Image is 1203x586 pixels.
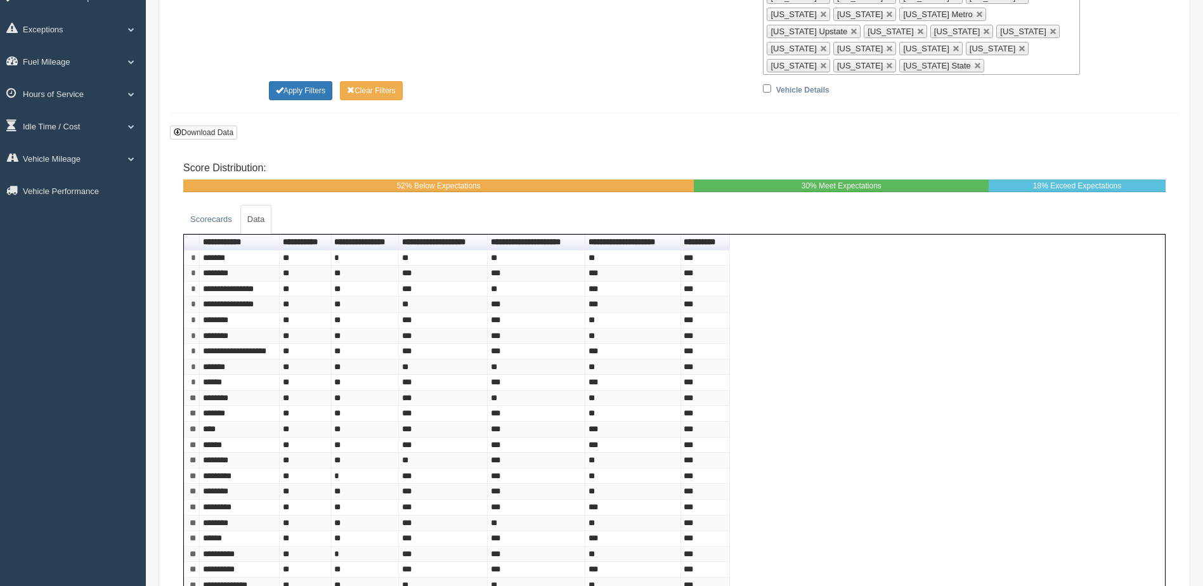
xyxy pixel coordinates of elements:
[1000,27,1046,36] span: [US_STATE]
[340,81,403,100] button: Change Filter Options
[681,235,731,251] th: Sort column
[170,126,237,140] button: Download Data
[837,61,883,70] span: [US_STATE]
[837,10,883,19] span: [US_STATE]
[868,27,913,36] span: [US_STATE]
[771,44,816,53] span: [US_STATE]
[1033,181,1121,190] span: 18% Exceed Expectations
[585,235,681,251] th: Sort column
[183,162,1166,174] h4: Score Distribution:
[903,44,949,53] span: [US_STATE]
[332,235,399,251] th: Sort column
[970,44,1015,53] span: [US_STATE]
[240,205,271,234] a: Data
[771,27,847,36] span: [US_STATE] Upstate
[399,235,488,251] th: Sort column
[200,235,280,251] th: Sort column
[280,235,332,251] th: Sort column
[934,27,980,36] span: [US_STATE]
[837,44,883,53] span: [US_STATE]
[397,181,481,190] span: 52% Below Expectations
[771,10,816,19] span: [US_STATE]
[269,81,332,100] button: Change Filter Options
[488,235,585,251] th: Sort column
[771,61,816,70] span: [US_STATE]
[802,181,881,190] span: 30% Meet Expectations
[903,61,970,70] span: [US_STATE] State
[903,10,972,19] span: [US_STATE] Metro
[776,81,829,96] label: Vehicle Details
[183,205,239,234] a: Scorecards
